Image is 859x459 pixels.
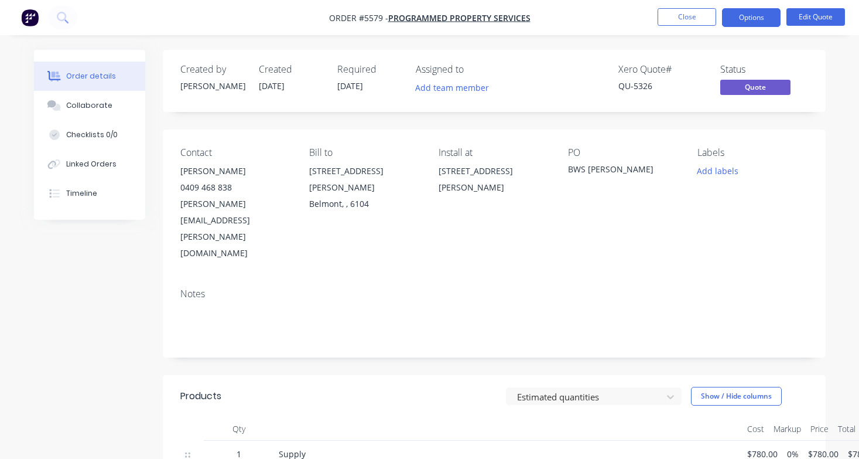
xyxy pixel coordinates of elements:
[180,389,221,403] div: Products
[34,120,145,149] button: Checklists 0/0
[439,163,549,196] div: [STREET_ADDRESS][PERSON_NAME]
[691,387,782,406] button: Show / Hide columns
[309,147,420,158] div: Bill to
[786,8,845,26] button: Edit Quote
[204,417,274,441] div: Qty
[34,149,145,179] button: Linked Orders
[409,80,495,96] button: Add team member
[742,417,769,441] div: Cost
[806,417,833,441] div: Price
[180,80,245,92] div: [PERSON_NAME]
[66,188,97,199] div: Timeline
[180,179,291,196] div: 0409 468 838
[66,71,116,81] div: Order details
[309,163,420,212] div: [STREET_ADDRESS][PERSON_NAME]Belmont, , 6104
[568,163,679,179] div: BWS [PERSON_NAME]
[568,147,679,158] div: PO
[658,8,716,26] button: Close
[618,80,706,92] div: QU-5326
[66,130,118,140] div: Checklists 0/0
[180,163,291,179] div: [PERSON_NAME]
[416,80,495,96] button: Add team member
[34,62,145,91] button: Order details
[180,163,291,261] div: [PERSON_NAME]0409 468 838[PERSON_NAME][EMAIL_ADDRESS][PERSON_NAME][DOMAIN_NAME]
[309,163,420,196] div: [STREET_ADDRESS][PERSON_NAME]
[66,159,117,169] div: Linked Orders
[720,64,808,75] div: Status
[34,91,145,120] button: Collaborate
[259,80,285,91] span: [DATE]
[329,12,388,23] span: Order #5579 -
[697,147,808,158] div: Labels
[180,147,291,158] div: Contact
[769,417,806,441] div: Markup
[34,179,145,208] button: Timeline
[180,288,808,300] div: Notes
[21,9,39,26] img: Factory
[388,12,531,23] a: Programmed Property Services
[337,80,363,91] span: [DATE]
[416,64,533,75] div: Assigned to
[309,196,420,212] div: Belmont, , 6104
[439,163,549,200] div: [STREET_ADDRESS][PERSON_NAME]
[337,64,402,75] div: Required
[439,147,549,158] div: Install at
[720,80,790,94] span: Quote
[66,100,112,111] div: Collaborate
[618,64,706,75] div: Xero Quote #
[180,64,245,75] div: Created by
[180,196,291,261] div: [PERSON_NAME][EMAIL_ADDRESS][PERSON_NAME][DOMAIN_NAME]
[259,64,323,75] div: Created
[691,163,745,179] button: Add labels
[722,8,781,27] button: Options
